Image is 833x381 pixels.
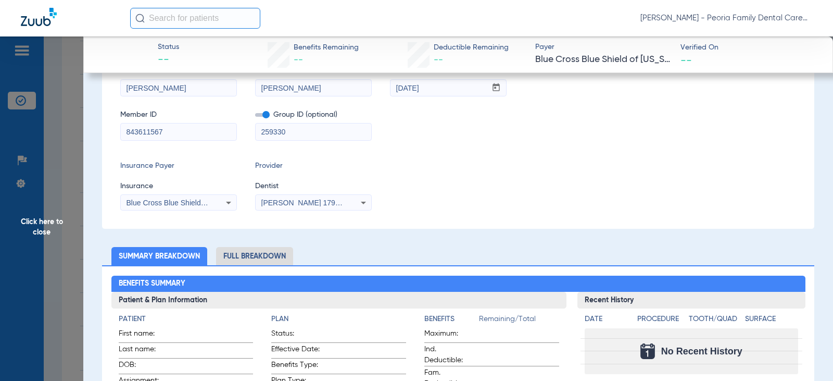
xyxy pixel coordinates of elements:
span: [PERSON_NAME] 1790912046 [261,199,364,207]
span: No Recent History [661,346,742,357]
span: First name: [119,328,170,342]
span: Deductible Remaining [434,42,509,53]
app-breakdown-title: Tooth/Quad [689,314,741,328]
h4: Date [585,314,628,325]
h4: Tooth/Quad [689,314,741,325]
h4: Benefits [424,314,479,325]
span: Maximum: [424,328,475,342]
h2: Benefits Summary [111,276,805,292]
span: Blue Cross Blue Shield of [US_STATE] [535,53,671,66]
span: -- [680,54,692,65]
img: Zuub Logo [21,8,57,26]
span: Status: [271,328,322,342]
span: Group ID (optional) [255,109,372,120]
span: -- [158,53,179,68]
span: Verified On [680,42,816,53]
h4: Surface [745,314,798,325]
span: Dentist [255,181,372,192]
input: Search for patients [130,8,260,29]
h4: Plan [271,314,406,325]
span: Last name: [119,344,170,358]
span: Blue Cross Blue Shield Of [US_STATE] [127,199,254,207]
span: Benefits Type: [271,360,322,374]
app-breakdown-title: Benefits [424,314,479,328]
li: Full Breakdown [216,247,293,265]
span: Status [158,42,179,53]
span: Insurance Payer [120,161,237,171]
span: Provider [255,161,372,171]
span: DOB: [119,360,170,374]
button: Open calendar [486,80,507,96]
span: -- [434,55,443,65]
app-breakdown-title: Date [585,314,628,328]
span: Remaining/Total [479,314,559,328]
img: Calendar [640,343,655,359]
h4: Patient [119,314,254,325]
h3: Patient & Plan Information [111,292,567,309]
img: Search Icon [135,14,145,23]
li: Summary Breakdown [111,247,207,265]
span: Ind. Deductible: [424,344,475,366]
span: Insurance [120,181,237,192]
app-breakdown-title: Procedure [637,314,685,328]
span: Effective Date: [271,344,322,358]
span: Benefits Remaining [294,42,359,53]
span: [PERSON_NAME] - Peoria Family Dental Care [640,13,812,23]
span: Member ID [120,109,237,120]
h4: Procedure [637,314,685,325]
span: Payer [535,42,671,53]
span: -- [294,55,303,65]
h3: Recent History [577,292,805,309]
app-breakdown-title: Surface [745,314,798,328]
